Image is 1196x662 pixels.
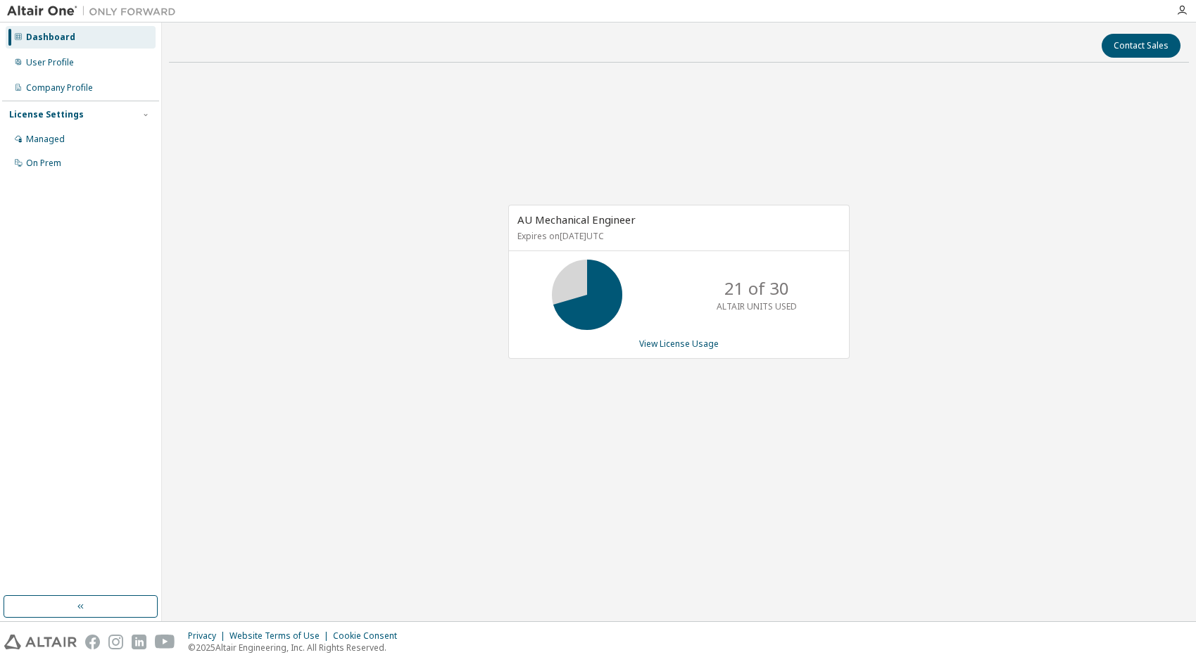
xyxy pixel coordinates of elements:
div: Cookie Consent [333,630,405,642]
img: instagram.svg [108,635,123,649]
div: Privacy [188,630,229,642]
div: License Settings [9,109,84,120]
div: User Profile [26,57,74,68]
p: Expires on [DATE] UTC [517,230,837,242]
img: facebook.svg [85,635,100,649]
img: youtube.svg [155,635,175,649]
button: Contact Sales [1102,34,1181,58]
img: Altair One [7,4,183,18]
div: On Prem [26,158,61,169]
p: ALTAIR UNITS USED [717,300,797,312]
img: altair_logo.svg [4,635,77,649]
a: View License Usage [639,338,719,350]
div: Dashboard [26,32,75,43]
p: 21 of 30 [724,276,789,300]
div: Managed [26,134,65,145]
p: © 2025 Altair Engineering, Inc. All Rights Reserved. [188,642,405,654]
div: Company Profile [26,82,93,94]
span: AU Mechanical Engineer [517,212,636,227]
img: linkedin.svg [132,635,146,649]
div: Website Terms of Use [229,630,333,642]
